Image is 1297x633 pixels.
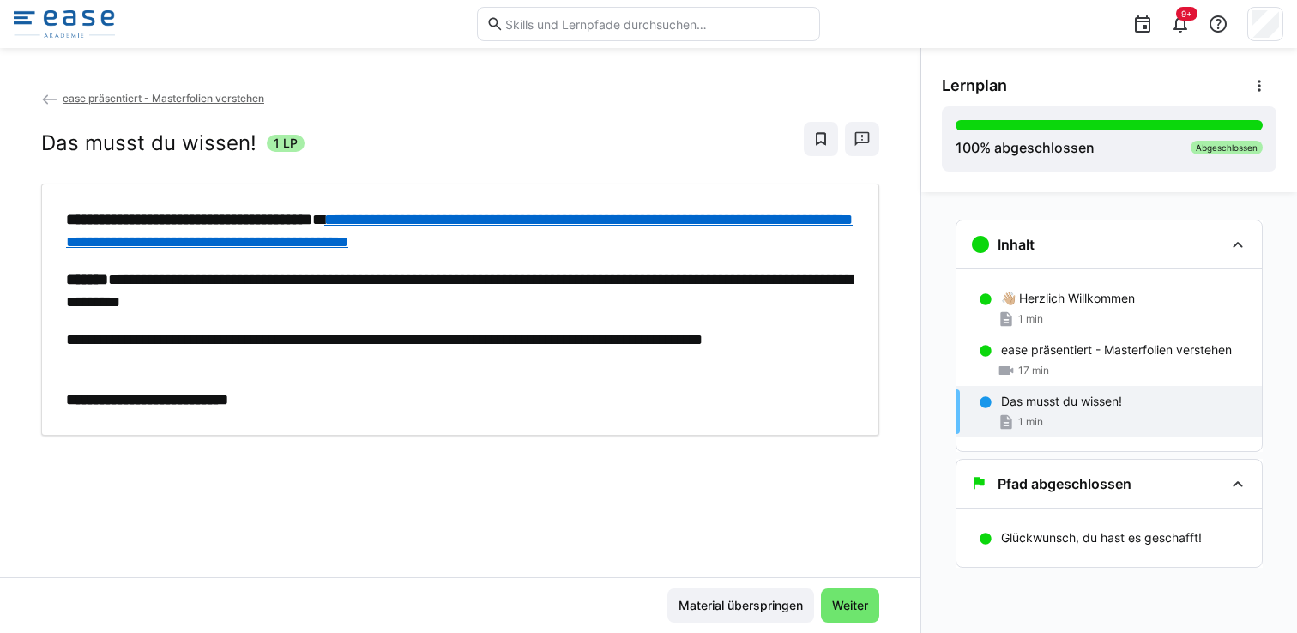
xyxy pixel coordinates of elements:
[998,475,1131,492] h3: Pfad abgeschlossen
[1018,364,1049,377] span: 17 min
[676,597,805,614] span: Material überspringen
[829,597,871,614] span: Weiter
[41,92,264,105] a: ease präsentiert - Masterfolien verstehen
[63,92,264,105] span: ease präsentiert - Masterfolien verstehen
[942,76,1007,95] span: Lernplan
[1001,290,1135,307] p: 👋🏼 Herzlich Willkommen
[956,139,980,156] span: 100
[667,588,814,623] button: Material überspringen
[1001,393,1122,410] p: Das musst du wissen!
[998,236,1035,253] h3: Inhalt
[504,16,811,32] input: Skills und Lernpfade durchsuchen…
[1181,9,1192,19] span: 9+
[1001,529,1202,546] p: Glückwunsch, du hast es geschafft!
[1018,312,1043,326] span: 1 min
[1001,341,1232,359] p: ease präsentiert - Masterfolien verstehen
[956,137,1095,158] div: % abgeschlossen
[1018,415,1043,429] span: 1 min
[41,130,256,156] h2: Das musst du wissen!
[274,135,298,152] span: 1 LP
[821,588,879,623] button: Weiter
[1191,141,1263,154] div: Abgeschlossen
